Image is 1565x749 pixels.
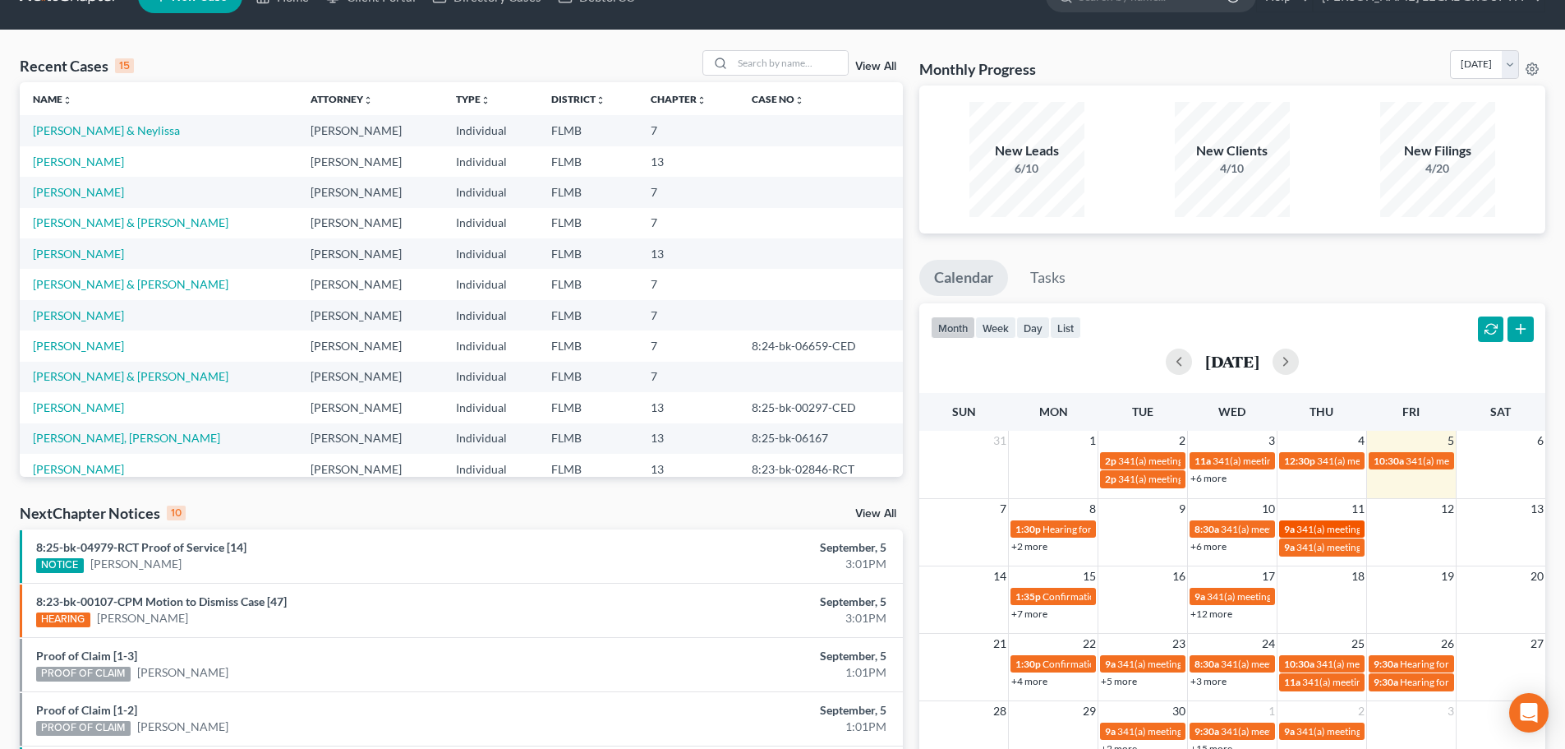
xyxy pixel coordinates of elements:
div: PROOF OF CLAIM [36,667,131,682]
span: 17 [1260,566,1277,586]
span: 9a [1284,541,1295,553]
div: September, 5 [614,702,886,719]
span: 25 [1350,634,1366,654]
td: Individual [443,331,538,361]
td: 7 [638,331,739,361]
span: 9a [1284,725,1295,737]
td: FLMB [538,300,638,331]
a: [PERSON_NAME] & Neylissa [33,123,180,137]
i: unfold_more [481,95,490,105]
span: 22 [1081,634,1098,654]
span: 1 [1088,431,1098,451]
a: [PERSON_NAME] [90,556,182,572]
a: Attorneyunfold_more [311,93,373,105]
a: [PERSON_NAME] [33,400,124,414]
a: +6 more [1190,472,1227,484]
div: September, 5 [614,594,886,610]
span: 341(a) meeting for [PERSON_NAME] [1302,676,1461,688]
div: 1:01PM [614,719,886,735]
span: 28 [992,701,1008,721]
a: [PERSON_NAME] [33,155,124,169]
div: New Filings [1380,141,1495,160]
span: 27 [1529,634,1545,654]
a: Proof of Claim [1-3] [36,649,137,663]
div: Open Intercom Messenger [1509,693,1549,733]
button: month [931,317,975,339]
span: 341(a) meeting for [PERSON_NAME] & [PERSON_NAME] [1118,473,1364,485]
td: FLMB [538,423,638,454]
td: 8:25-bk-06167 [739,423,903,454]
span: 20 [1529,566,1545,586]
div: 4/10 [1175,160,1290,177]
a: 8:25-bk-04979-RCT Proof of Service [14] [36,540,246,554]
span: 341(a) meeting for [PERSON_NAME] & [PERSON_NAME] [1213,455,1458,467]
span: 9:30a [1374,676,1398,688]
span: 24 [1260,634,1277,654]
span: 12 [1439,499,1456,519]
span: 341(a) meeting for [PERSON_NAME] [1221,725,1379,737]
td: 13 [638,423,739,454]
a: 8:23-bk-00107-CPM Motion to Dismiss Case [47] [36,594,287,608]
span: 8 [1088,499,1098,519]
span: 1:30p [1015,523,1041,535]
td: [PERSON_NAME] [297,331,442,361]
td: FLMB [538,331,638,361]
td: Individual [443,454,538,484]
div: 10 [167,506,186,520]
td: Individual [443,146,538,177]
a: Nameunfold_more [33,93,72,105]
span: 9a [1284,523,1295,535]
td: FLMB [538,269,638,299]
div: 3:01PM [614,610,886,626]
a: [PERSON_NAME] [137,719,228,735]
span: 9:30a [1374,658,1398,670]
a: [PERSON_NAME] [97,610,188,626]
button: week [975,317,1016,339]
span: 19 [1439,566,1456,586]
td: FLMB [538,177,638,207]
a: [PERSON_NAME] [33,462,124,476]
span: Mon [1039,405,1068,418]
i: unfold_more [596,95,605,105]
span: 341(a) meeting for [PERSON_NAME] [1221,523,1379,535]
span: 6 [1535,431,1545,451]
span: 341(a) meeting for [PERSON_NAME] & [PERSON_NAME] [1118,455,1364,467]
a: Tasks [1015,260,1080,296]
a: View All [855,61,896,72]
span: 9:30a [1194,725,1219,737]
span: 341(a) meeting for [PERSON_NAME] [1317,455,1475,467]
button: day [1016,317,1050,339]
i: unfold_more [363,95,373,105]
td: [PERSON_NAME] [297,300,442,331]
span: 10:30a [1284,658,1314,670]
span: 10 [1260,499,1277,519]
span: 9a [1105,658,1116,670]
span: 5 [1446,431,1456,451]
td: Individual [443,423,538,454]
span: 29 [1081,701,1098,721]
span: 9a [1194,590,1205,603]
span: 341(a) meeting for [PERSON_NAME] [1296,523,1455,535]
a: +12 more [1190,608,1232,620]
span: 3 [1446,701,1456,721]
i: unfold_more [794,95,804,105]
td: [PERSON_NAME] [297,115,442,146]
div: 4/20 [1380,160,1495,177]
span: 11a [1284,676,1300,688]
td: Individual [443,269,538,299]
span: Thu [1310,405,1333,418]
span: 3 [1267,431,1277,451]
span: 341(a) meeting for [PERSON_NAME] [1117,658,1276,670]
div: New Leads [969,141,1084,160]
i: unfold_more [62,95,72,105]
div: New Clients [1175,141,1290,160]
span: 341(a) meeting for [PERSON_NAME] [1117,725,1276,737]
span: Fri [1402,405,1420,418]
span: 15 [1081,566,1098,586]
td: Individual [443,300,538,331]
a: Chapterunfold_more [651,93,707,105]
a: Proof of Claim [1-2] [36,703,137,717]
a: +7 more [1011,608,1047,620]
span: 7 [998,499,1008,519]
span: 2 [1356,701,1366,721]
